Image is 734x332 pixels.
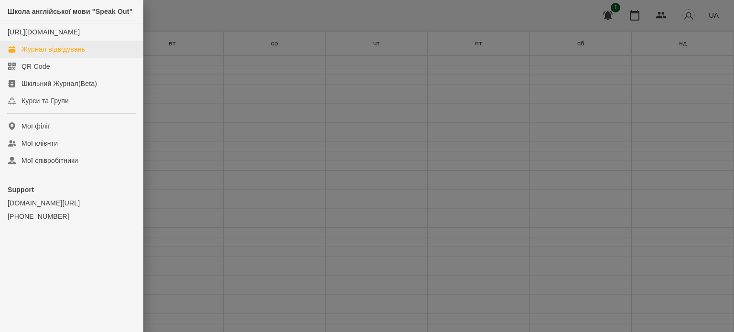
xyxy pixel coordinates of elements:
div: Мої філії [22,121,50,131]
div: Шкільний Журнал(Beta) [22,79,97,88]
a: [DOMAIN_NAME][URL] [8,198,135,208]
div: Курси та Групи [22,96,69,106]
a: [PHONE_NUMBER] [8,212,135,221]
span: Школа англійської мови "Speak Out" [8,8,133,15]
div: Мої співробітники [22,156,78,165]
p: Support [8,185,135,194]
div: QR Code [22,62,50,71]
div: Журнал відвідувань [22,44,85,54]
a: [URL][DOMAIN_NAME] [8,28,80,36]
div: Мої клієнти [22,139,58,148]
